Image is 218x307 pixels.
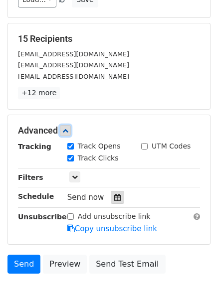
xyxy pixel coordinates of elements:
small: [EMAIL_ADDRESS][DOMAIN_NAME] [18,50,129,58]
iframe: Chat Widget [168,259,218,307]
a: Send Test Email [89,255,165,274]
strong: Filters [18,173,43,181]
strong: Unsubscribe [18,213,67,221]
a: Send [7,255,40,274]
label: UTM Codes [152,141,191,152]
a: Preview [43,255,87,274]
label: Track Opens [78,141,121,152]
small: [EMAIL_ADDRESS][DOMAIN_NAME] [18,61,129,69]
strong: Tracking [18,143,51,151]
span: Send now [67,193,104,202]
label: Track Clicks [78,153,119,163]
a: +12 more [18,87,60,99]
label: Add unsubscribe link [78,211,151,222]
strong: Schedule [18,192,54,200]
a: Copy unsubscribe link [67,224,157,233]
small: [EMAIL_ADDRESS][DOMAIN_NAME] [18,73,129,80]
h5: 15 Recipients [18,33,200,44]
h5: Advanced [18,125,200,136]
